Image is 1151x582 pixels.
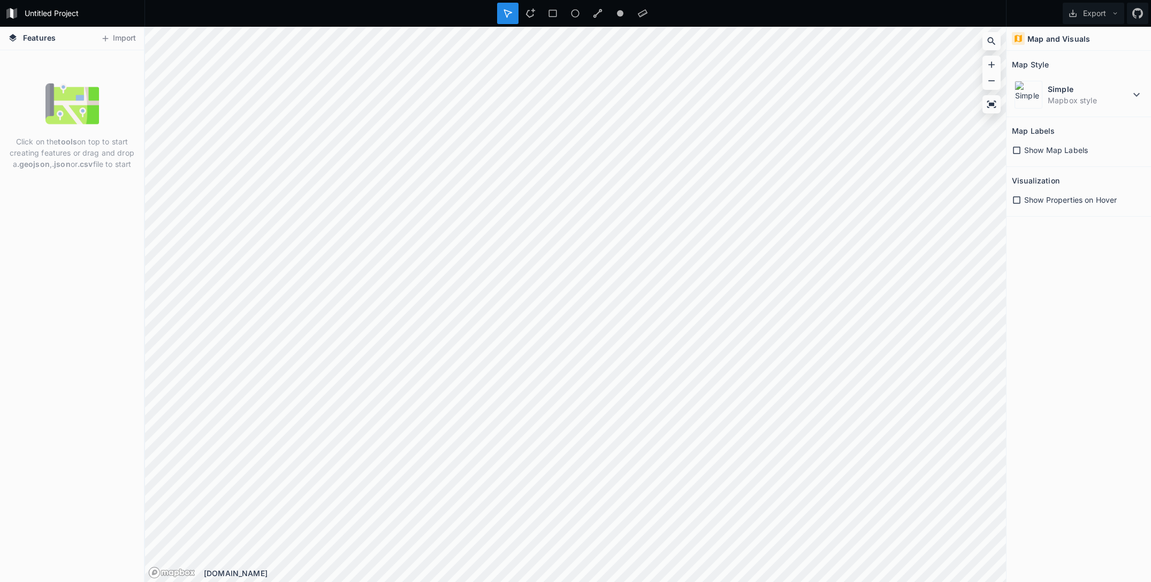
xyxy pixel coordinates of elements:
span: Show Properties on Hover [1024,194,1117,205]
strong: .geojson [17,159,50,169]
h4: Map and Visuals [1027,33,1090,44]
img: Simple [1015,81,1042,109]
p: Click on the on top to start creating features or drag and drop a , or file to start [8,136,136,170]
button: Import [95,30,141,47]
dt: Simple [1048,83,1130,95]
img: empty [45,77,99,131]
h2: Map Style [1012,56,1049,73]
span: Features [23,32,56,43]
strong: tools [58,137,77,146]
h2: Map Labels [1012,122,1055,139]
div: [DOMAIN_NAME] [204,568,1006,579]
h2: Visualization [1012,172,1059,189]
a: Mapbox logo [148,566,195,579]
dd: Mapbox style [1048,95,1130,106]
button: Export [1063,3,1124,24]
span: Show Map Labels [1024,144,1088,156]
strong: .csv [78,159,93,169]
strong: .json [52,159,71,169]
